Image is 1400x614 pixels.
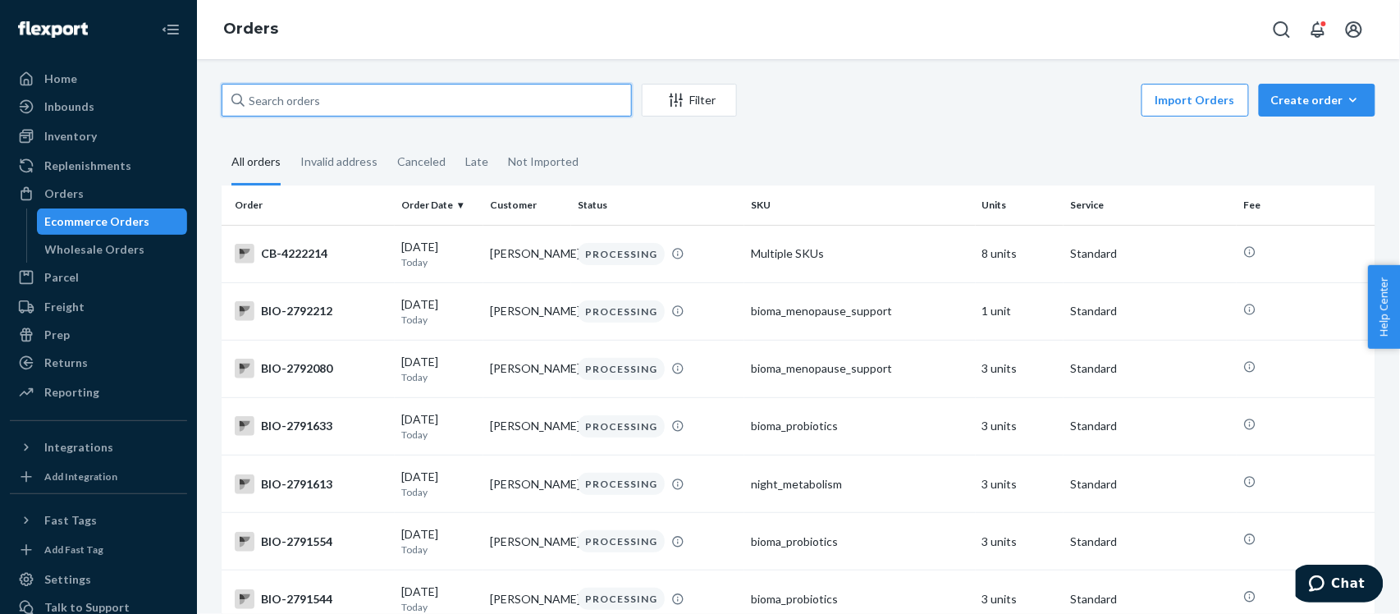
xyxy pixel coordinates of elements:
[235,301,388,321] div: BIO-2792212
[976,513,1064,570] td: 3 units
[401,469,477,499] div: [DATE]
[1070,591,1230,607] p: Standard
[508,140,579,183] div: Not Imported
[1070,245,1230,262] p: Standard
[10,123,187,149] a: Inventory
[235,474,388,494] div: BIO-2791613
[10,350,187,376] a: Returns
[976,282,1064,340] td: 1 unit
[10,94,187,120] a: Inbounds
[44,543,103,557] div: Add Fast Tag
[300,140,377,183] div: Invalid address
[483,282,572,340] td: [PERSON_NAME]
[235,532,388,552] div: BIO-2791554
[1070,476,1230,493] p: Standard
[578,300,665,323] div: PROCESSING
[223,20,278,38] a: Orders
[483,513,572,570] td: [PERSON_NAME]
[483,397,572,455] td: [PERSON_NAME]
[490,198,565,212] div: Customer
[483,225,572,282] td: [PERSON_NAME]
[18,21,88,38] img: Flexport logo
[10,540,187,560] a: Add Fast Tag
[44,299,85,315] div: Freight
[976,186,1064,225] th: Units
[401,313,477,327] p: Today
[744,225,975,282] td: Multiple SKUs
[578,415,665,438] div: PROCESSING
[1368,265,1400,349] button: Help Center
[44,158,131,174] div: Replenishments
[751,591,968,607] div: bioma_probiotics
[235,416,388,436] div: BIO-2791633
[1338,13,1370,46] button: Open account menu
[222,186,395,225] th: Order
[44,71,77,87] div: Home
[751,303,968,319] div: bioma_menopause_support
[571,186,744,225] th: Status
[578,588,665,610] div: PROCESSING
[1271,92,1363,108] div: Create order
[643,92,736,108] div: Filter
[44,512,97,529] div: Fast Tags
[642,84,737,117] button: Filter
[976,397,1064,455] td: 3 units
[154,13,187,46] button: Close Navigation
[44,384,99,401] div: Reporting
[44,355,88,371] div: Returns
[235,244,388,263] div: CB-4222214
[44,99,94,115] div: Inbounds
[10,294,187,320] a: Freight
[401,370,477,384] p: Today
[1064,186,1237,225] th: Service
[44,470,117,483] div: Add Integration
[1142,84,1249,117] button: Import Orders
[44,269,79,286] div: Parcel
[744,186,975,225] th: SKU
[465,140,488,183] div: Late
[401,600,477,614] p: Today
[401,584,477,614] div: [DATE]
[45,241,145,258] div: Wholesale Orders
[401,428,477,442] p: Today
[45,213,150,230] div: Ecommerce Orders
[235,359,388,378] div: BIO-2792080
[751,360,968,377] div: bioma_menopause_support
[44,128,97,144] div: Inventory
[235,589,388,609] div: BIO-2791544
[10,153,187,179] a: Replenishments
[578,473,665,495] div: PROCESSING
[401,255,477,269] p: Today
[10,467,187,487] a: Add Integration
[1070,303,1230,319] p: Standard
[1302,13,1334,46] button: Open notifications
[1259,84,1375,117] button: Create order
[231,140,281,186] div: All orders
[37,208,188,235] a: Ecommerce Orders
[751,418,968,434] div: bioma_probiotics
[10,566,187,593] a: Settings
[1265,13,1298,46] button: Open Search Box
[1296,565,1384,606] iframe: Opens a widget where you can chat to one of our agents
[1070,360,1230,377] p: Standard
[44,186,84,202] div: Orders
[10,322,187,348] a: Prep
[1237,186,1375,225] th: Fee
[37,236,188,263] a: Wholesale Orders
[976,225,1064,282] td: 8 units
[401,485,477,499] p: Today
[401,543,477,557] p: Today
[10,379,187,406] a: Reporting
[401,411,477,442] div: [DATE]
[578,358,665,380] div: PROCESSING
[976,340,1064,397] td: 3 units
[751,476,968,493] div: night_metabolism
[1070,418,1230,434] p: Standard
[395,186,483,225] th: Order Date
[44,327,70,343] div: Prep
[397,140,446,183] div: Canceled
[10,507,187,534] button: Fast Tags
[483,456,572,513] td: [PERSON_NAME]
[10,264,187,291] a: Parcel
